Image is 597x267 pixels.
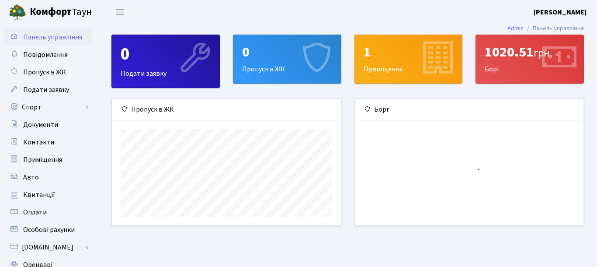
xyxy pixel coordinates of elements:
[4,221,92,239] a: Особові рахунки
[4,239,92,256] a: [DOMAIN_NAME]
[23,190,55,200] span: Квитанції
[4,204,92,221] a: Оплати
[23,32,82,42] span: Панель управління
[23,137,54,147] span: Контакти
[355,99,584,120] div: Борг
[4,151,92,169] a: Приміщення
[23,50,68,60] span: Повідомлення
[364,44,454,60] div: 1
[4,63,92,81] a: Пропуск в ЖК
[233,35,341,83] div: Пропуск в ЖК
[23,85,69,95] span: Подати заявку
[112,35,219,88] div: Подати заявку
[4,186,92,204] a: Квитанції
[23,207,47,217] span: Оплати
[494,19,597,38] nav: breadcrumb
[30,5,72,19] b: Комфорт
[534,46,552,61] span: грн.
[23,155,62,165] span: Приміщення
[30,5,92,20] span: Таун
[4,81,92,98] a: Подати заявку
[507,24,524,33] a: Admin
[109,5,131,19] button: Переключити навігацію
[111,35,220,88] a: 0Подати заявку
[233,35,341,84] a: 0Пропуск в ЖК
[242,44,332,60] div: 0
[355,35,462,83] div: Приміщення
[4,116,92,133] a: Документи
[121,44,211,65] div: 0
[23,67,66,77] span: Пропуск в ЖК
[534,7,587,18] a: [PERSON_NAME]
[112,99,341,120] div: Пропуск в ЖК
[485,44,575,60] div: 1020.51
[4,46,92,63] a: Повідомлення
[23,120,58,130] span: Документи
[23,172,39,182] span: Авто
[4,28,92,46] a: Панель управління
[354,35,463,84] a: 1Приміщення
[524,24,584,33] li: Панель управління
[23,225,75,235] span: Особові рахунки
[476,35,583,83] div: Борг
[4,98,92,116] a: Спорт
[4,133,92,151] a: Контакти
[9,4,26,21] img: logo.png
[4,169,92,186] a: Авто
